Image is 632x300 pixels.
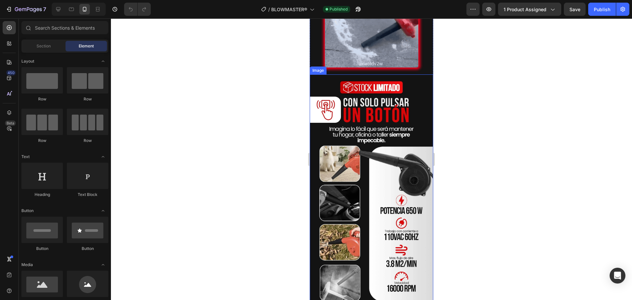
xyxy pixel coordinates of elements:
[21,138,63,144] div: Row
[43,5,46,13] p: 7
[67,138,108,144] div: Row
[329,6,348,12] span: Published
[21,192,63,198] div: Heading
[504,6,546,13] span: 1 product assigned
[21,58,34,64] span: Layout
[594,6,610,13] div: Publish
[3,3,49,16] button: 7
[271,6,307,13] span: BLOWMASTER®
[98,259,108,270] span: Toggle open
[21,208,34,214] span: Button
[5,121,16,126] div: Beta
[268,6,270,13] span: /
[21,21,108,34] input: Search Sections & Elements
[21,154,30,160] span: Text
[564,3,586,16] button: Save
[21,96,63,102] div: Row
[124,3,151,16] div: Undo/Redo
[21,262,33,268] span: Media
[21,246,63,252] div: Button
[37,43,51,49] span: Section
[67,246,108,252] div: Button
[98,205,108,216] span: Toggle open
[310,18,433,300] iframe: Design area
[67,96,108,102] div: Row
[6,70,16,75] div: 450
[569,7,580,12] span: Save
[588,3,616,16] button: Publish
[67,192,108,198] div: Text Block
[498,3,561,16] button: 1 product assigned
[79,43,94,49] span: Element
[610,268,625,284] div: Open Intercom Messenger
[98,151,108,162] span: Toggle open
[98,56,108,67] span: Toggle open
